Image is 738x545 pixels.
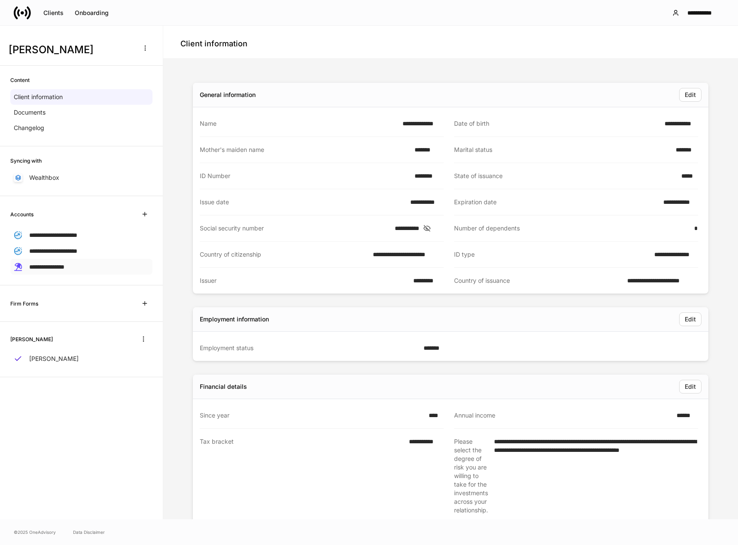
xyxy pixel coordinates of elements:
[200,119,397,128] div: Name
[454,145,671,154] div: Marital status
[679,380,701,394] button: Edit
[454,172,676,180] div: State of issuance
[685,316,696,322] div: Edit
[9,43,133,57] h3: [PERSON_NAME]
[200,91,256,99] div: General information
[10,351,152,366] a: [PERSON_NAME]
[10,300,38,308] h6: Firm Forms
[75,10,109,16] div: Onboarding
[10,120,152,136] a: Changelog
[200,198,405,206] div: Issue date
[69,6,114,20] button: Onboarding
[10,157,42,165] h6: Syncing with
[29,173,59,182] p: Wealthbox
[10,76,30,84] h6: Content
[685,92,696,98] div: Edit
[200,250,368,259] div: Country of citizenship
[200,437,404,514] div: Tax bracket
[43,10,64,16] div: Clients
[200,276,408,285] div: Issuer
[200,382,247,391] div: Financial details
[454,250,649,259] div: ID type
[14,529,56,536] span: © 2025 OneAdvisory
[38,6,69,20] button: Clients
[679,312,701,326] button: Edit
[685,384,696,390] div: Edit
[10,335,53,343] h6: [PERSON_NAME]
[200,145,409,154] div: Mother's maiden name
[454,411,671,420] div: Annual income
[10,170,152,185] a: Wealthbox
[679,88,701,102] button: Edit
[454,437,489,515] div: Please select the degree of risk you are willing to take for the investments across your relation...
[73,529,105,536] a: Data Disclaimer
[10,105,152,120] a: Documents
[200,224,390,233] div: Social security number
[454,119,659,128] div: Date of birth
[454,276,622,285] div: Country of issuance
[200,344,418,352] div: Employment status
[200,411,424,420] div: Since year
[14,93,63,101] p: Client information
[10,89,152,105] a: Client information
[29,354,79,363] p: [PERSON_NAME]
[200,172,409,180] div: ID Number
[14,108,46,117] p: Documents
[200,315,269,324] div: Employment information
[454,198,658,206] div: Expiration date
[10,210,34,218] h6: Accounts
[180,39,247,49] h4: Client information
[454,224,689,233] div: Number of dependents
[14,124,44,132] p: Changelog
